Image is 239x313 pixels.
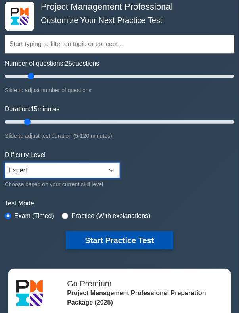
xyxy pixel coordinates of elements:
[65,60,72,67] span: 25
[5,104,60,114] label: Duration: minutes
[66,231,173,249] button: Start Practice Test
[5,131,234,141] div: Slide to adjust test duration (5-120 minutes)
[14,211,54,221] label: Exam (Timed)
[31,106,38,112] span: 15
[38,2,210,12] h4: Project Management Professional
[5,85,234,95] div: Slide to adjust number of questions
[5,199,234,208] label: Test Mode
[5,35,234,54] input: Start typing to filter on topic or concept...
[5,59,99,68] label: Number of questions: questions
[5,150,46,160] label: Difficulty Level
[5,180,120,189] div: Choose based on your current skill level
[71,211,150,221] label: Practice (With explanations)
